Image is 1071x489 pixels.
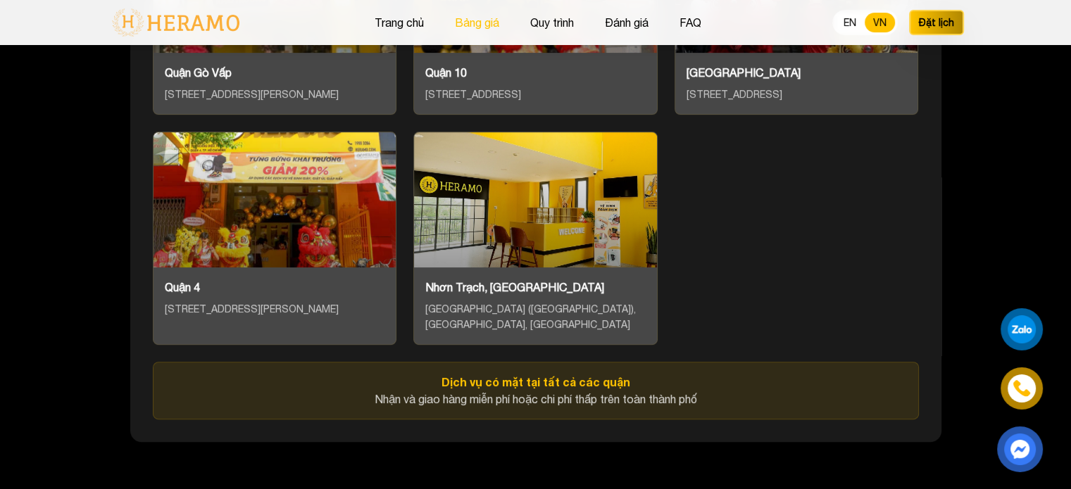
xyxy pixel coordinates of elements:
[909,10,964,35] button: Đặt lịch
[687,87,907,103] div: [STREET_ADDRESS]
[425,301,646,334] div: [GEOGRAPHIC_DATA] ([GEOGRAPHIC_DATA]), [GEOGRAPHIC_DATA], [GEOGRAPHIC_DATA]
[526,13,578,32] button: Quy trình
[370,13,428,32] button: Trang chủ
[425,279,646,296] div: Nhơn Trạch, [GEOGRAPHIC_DATA]
[425,64,646,81] div: Quận 10
[165,374,907,407] p: Nhận và giao hàng miễn phí hoặc chi phí thấp trên toàn thành phố
[835,13,865,32] button: EN
[165,301,385,317] div: [STREET_ADDRESS][PERSON_NAME]
[865,13,895,32] button: VN
[165,279,385,296] div: Quận 4
[451,13,503,32] button: Bảng giá
[165,87,385,103] div: [STREET_ADDRESS][PERSON_NAME]
[687,64,907,81] div: [GEOGRAPHIC_DATA]
[1003,369,1041,407] a: phone-icon
[1014,381,1029,396] img: phone-icon
[108,8,244,37] img: logo-with-text.png
[441,375,630,388] strong: Dịch vụ có mặt tại tất cả các quận
[425,87,646,103] div: [STREET_ADDRESS]
[165,64,385,81] div: Quận Gò Vấp
[675,13,706,32] button: FAQ
[601,13,653,32] button: Đánh giá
